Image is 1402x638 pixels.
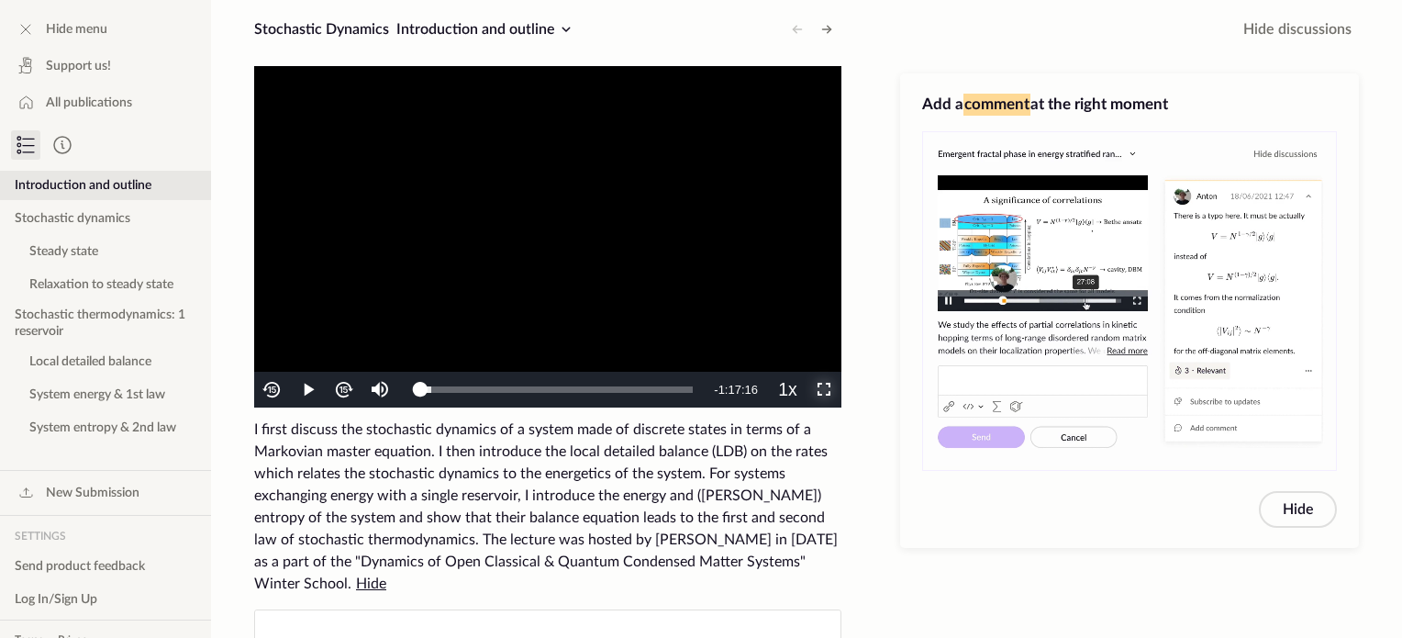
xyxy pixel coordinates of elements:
[418,386,693,393] div: Progress Bar
[963,94,1030,116] span: comment
[356,576,386,591] span: Hide
[46,94,132,112] span: All publications
[254,66,841,408] div: Video Player
[254,22,389,37] span: Stochastic Dynamics
[396,22,555,37] span: Introduction and outline
[806,372,841,408] button: Fullscreen
[290,372,326,408] button: Play
[1243,18,1352,40] span: Hide discussions
[922,94,1337,116] h3: Add a at the right moment
[1259,491,1337,528] button: Hide
[362,372,397,408] button: Mute
[770,372,806,408] button: Playback Rate
[718,383,758,397] span: 1:17:16
[714,383,718,397] span: -
[261,379,283,400] img: back
[46,20,107,39] span: Hide menu
[333,379,354,400] img: forth
[247,15,584,44] button: Stochastic DynamicsIntroduction and outline
[254,422,838,591] span: I first discuss the stochastic dynamics of a system made of discrete states in terms of a Markovi...
[46,57,111,75] span: Support us!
